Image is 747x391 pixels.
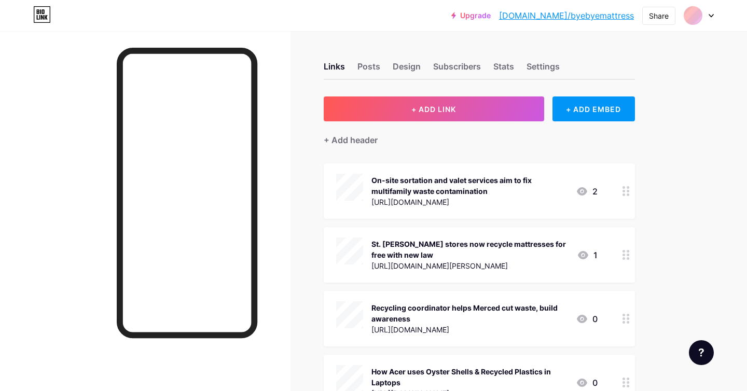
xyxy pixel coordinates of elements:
[451,11,491,20] a: Upgrade
[371,197,568,207] div: [URL][DOMAIN_NAME]
[576,313,598,325] div: 0
[371,239,569,260] div: St. [PERSON_NAME] stores now recycle mattresses for free with new law
[499,9,634,22] a: [DOMAIN_NAME]/byebyemattress
[433,60,481,79] div: Subscribers
[324,134,378,146] div: + Add header
[371,175,568,197] div: On-site sortation and valet services aim to fix multifamily waste contamination
[493,60,514,79] div: Stats
[324,96,544,121] button: + ADD LINK
[576,185,598,198] div: 2
[577,249,598,261] div: 1
[371,324,568,335] div: [URL][DOMAIN_NAME]
[371,302,568,324] div: Recycling coordinator helps Merced cut waste, build awareness
[552,96,635,121] div: + ADD EMBED
[527,60,560,79] div: Settings
[393,60,421,79] div: Design
[324,60,345,79] div: Links
[371,260,569,271] div: [URL][DOMAIN_NAME][PERSON_NAME]
[649,10,669,21] div: Share
[411,105,456,114] span: + ADD LINK
[576,376,598,389] div: 0
[357,60,380,79] div: Posts
[371,366,568,388] div: How Acer uses Oyster Shells & Recycled Plastics in Laptops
